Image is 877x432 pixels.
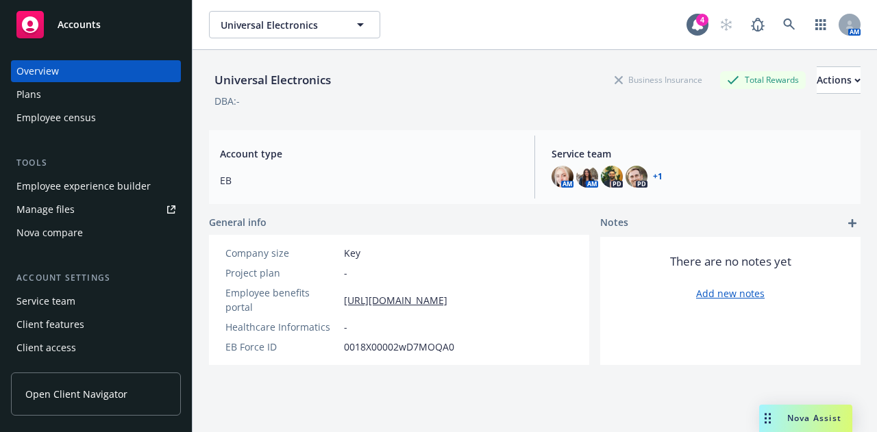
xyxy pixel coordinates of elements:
[744,11,771,38] a: Report a Bug
[344,320,347,334] span: -
[759,405,776,432] div: Drag to move
[670,253,791,270] span: There are no notes yet
[576,166,598,188] img: photo
[11,222,181,244] a: Nova compare
[16,84,41,105] div: Plans
[16,290,75,312] div: Service team
[600,215,628,231] span: Notes
[11,199,181,220] a: Manage files
[225,246,338,260] div: Company size
[16,107,96,129] div: Employee census
[696,14,708,26] div: 4
[344,293,447,307] a: [URL][DOMAIN_NAME]
[344,246,360,260] span: Key
[11,314,181,335] a: Client features
[225,285,338,314] div: Employee benefits portal
[776,11,803,38] a: Search
[626,166,647,188] img: photo
[344,266,347,280] span: -
[552,147,850,161] span: Service team
[209,71,336,89] div: Universal Electronics
[11,84,181,105] a: Plans
[713,11,740,38] a: Start snowing
[11,175,181,197] a: Employee experience builder
[11,156,181,170] div: Tools
[696,286,765,301] a: Add new notes
[11,271,181,285] div: Account settings
[16,60,59,82] div: Overview
[11,107,181,129] a: Employee census
[817,66,861,94] button: Actions
[11,60,181,82] a: Overview
[344,340,454,354] span: 0018X00002wD7MOQA0
[601,166,623,188] img: photo
[225,340,338,354] div: EB Force ID
[25,387,127,401] span: Open Client Navigator
[653,173,663,181] a: +1
[221,18,339,32] span: Universal Electronics
[817,67,861,93] div: Actions
[844,215,861,231] a: add
[58,19,101,30] span: Accounts
[220,173,518,188] span: EB
[720,71,806,88] div: Total Rewards
[209,215,267,229] span: General info
[225,266,338,280] div: Project plan
[16,222,83,244] div: Nova compare
[759,405,852,432] button: Nova Assist
[807,11,835,38] a: Switch app
[11,5,181,44] a: Accounts
[16,337,76,359] div: Client access
[214,94,240,108] div: DBA: -
[787,412,841,424] span: Nova Assist
[11,337,181,359] a: Client access
[552,166,573,188] img: photo
[209,11,380,38] button: Universal Electronics
[16,314,84,335] div: Client features
[16,199,75,220] div: Manage files
[11,290,181,312] a: Service team
[225,320,338,334] div: Healthcare Informatics
[16,175,151,197] div: Employee experience builder
[220,147,518,161] span: Account type
[608,71,709,88] div: Business Insurance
